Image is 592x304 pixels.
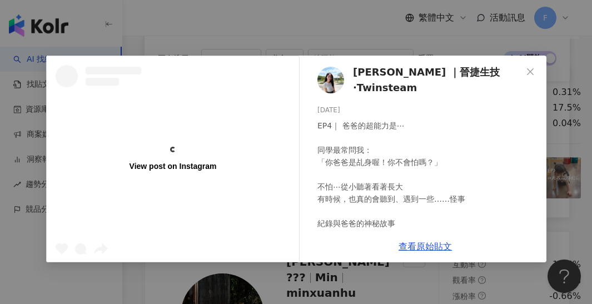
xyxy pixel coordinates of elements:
img: KOL Avatar [317,67,344,93]
button: Close [519,61,541,83]
a: KOL Avatar[PERSON_NAME] ｜晉捷生技·Twinsteam [317,64,522,96]
span: [PERSON_NAME] ｜晉捷生技·Twinsteam [353,64,522,96]
a: View post on Instagram [47,56,299,262]
a: 查看原始貼文 [399,241,452,252]
div: View post on Instagram [129,161,216,171]
span: close [526,67,535,76]
div: EP4｜ 爸爸的超能力是⋯ 同學最常問我： 「你爸爸是乩身喔！你不會怕嗎？」 不怕⋯從小聽著看著長大 有時候，也真的會聽到、遇到一些……怪事 紀錄與爸爸的神秘故事 我是家裡的提問王🐒 總愛問「為... [317,119,538,291]
div: [DATE] [317,105,538,116]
